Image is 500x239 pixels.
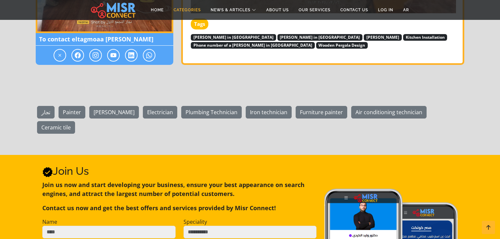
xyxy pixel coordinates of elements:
[42,167,53,177] svg: Verified account
[146,4,169,16] a: Home
[296,106,347,119] a: Furniture painter
[42,165,316,177] h2: Join Us
[37,121,75,134] a: Ceramic tile
[351,106,427,119] a: Air conditioning technician
[191,33,276,40] a: [PERSON_NAME] in [GEOGRAPHIC_DATA]
[403,34,447,41] span: Kitchen Installation
[211,7,250,13] span: News & Articles
[42,204,316,213] p: Contact us now and get the best offers and services provided by Misr Connect!
[91,2,135,18] img: main.misr_connect
[42,218,57,226] label: Name
[316,41,368,48] a: Wooden Pergola Design
[373,4,398,16] a: Log in
[184,218,207,226] label: Speciality
[169,4,206,16] a: Categories
[42,180,316,198] p: Join us now and start developing your business, ensure your best appearance on search engines, an...
[246,106,292,119] a: Iron technician
[335,4,373,16] a: Contact Us
[191,19,208,29] strong: Tags
[89,106,139,119] a: [PERSON_NAME]
[316,42,368,49] span: Wooden Pergola Design
[398,4,414,16] a: AR
[277,33,363,40] a: [PERSON_NAME] in [GEOGRAPHIC_DATA]
[36,33,173,46] span: To contact eltagmoaa [PERSON_NAME]
[364,33,402,40] a: [PERSON_NAME]
[191,42,315,49] span: Phone number of a [PERSON_NAME] in [GEOGRAPHIC_DATA]
[403,33,447,40] a: Kitchen Installation
[143,106,177,119] a: Electrician
[59,106,85,119] a: Painter
[294,4,335,16] a: Our Services
[364,34,402,41] span: [PERSON_NAME]
[37,106,55,119] a: تجار
[191,41,315,48] a: Phone number of a [PERSON_NAME] in [GEOGRAPHIC_DATA]
[277,34,363,41] span: [PERSON_NAME] in [GEOGRAPHIC_DATA]
[191,34,276,41] span: [PERSON_NAME] in [GEOGRAPHIC_DATA]
[261,4,294,16] a: About Us
[181,106,242,119] a: Plumbing Technician
[206,4,261,16] a: News & Articles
